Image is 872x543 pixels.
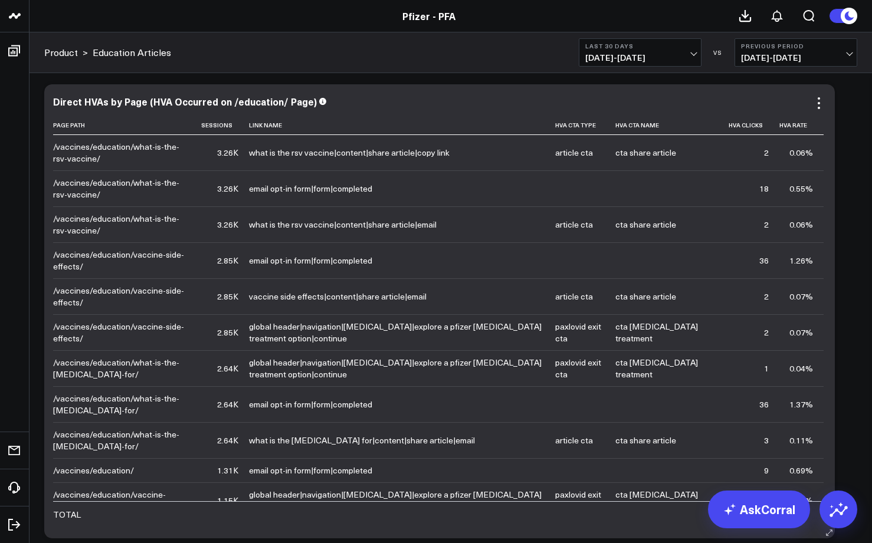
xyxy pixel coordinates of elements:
span: [DATE] - [DATE] [741,53,851,62]
div: cta share article [615,147,676,159]
div: 9 [764,465,769,476]
a: Education Articles [93,46,171,59]
div: 36 [759,255,769,266]
th: Hva Cta Type [555,116,615,135]
div: cta [MEDICAL_DATA] treatment [615,489,718,512]
div: 1.37% [789,399,813,410]
th: Link Name [249,116,555,135]
div: 0.07% [789,291,813,302]
b: Last 30 Days [585,42,695,50]
div: TOTAL [53,509,81,521]
div: 3.26K [217,147,238,159]
div: 2.64K [217,435,238,446]
div: cta [MEDICAL_DATA] treatment [615,321,718,344]
div: 2 [764,147,769,159]
div: 1 [764,363,769,374]
div: /vaccines/education/ [53,465,134,476]
th: Sessions [201,116,249,135]
div: email opt-in form|form|completed [249,399,372,410]
button: Last 30 Days[DATE]-[DATE] [579,38,701,67]
div: /vaccines/education/vaccine-side-effects/ [53,285,191,308]
div: 3 [764,435,769,446]
div: /vaccines/education/what-is-the-[MEDICAL_DATA]-for/ [53,357,191,380]
div: 2.64K [217,363,238,374]
div: 0.06% [789,147,813,159]
div: 0.55% [789,183,813,195]
div: 0.04% [789,363,813,374]
div: 0.06% [789,219,813,231]
div: what is the rsv vaccine|content|share article|copy link [249,147,450,159]
span: [DATE] - [DATE] [585,53,695,62]
div: 2 [764,219,769,231]
a: Pfizer - PFA [402,9,455,22]
th: Hva Cta Name [615,116,729,135]
th: Hva Rate [779,116,824,135]
div: 1.15K [217,495,238,506]
div: email opt-in form|form|completed [249,255,372,266]
button: Previous Period[DATE]-[DATE] [735,38,857,67]
div: /vaccines/education/vaccine-schedule-for-adults/ [53,489,191,512]
div: email opt-in form|form|completed [249,183,372,195]
div: 1.31K [217,465,238,476]
div: 36 [759,399,769,410]
div: article cta [555,435,593,446]
div: cta [MEDICAL_DATA] treatment [615,357,718,380]
div: article cta [555,219,593,231]
div: 1.26% [789,255,813,266]
div: /vaccines/education/what-is-the-rsv-vaccine/ [53,213,191,236]
div: 3.26K [217,219,238,231]
div: /vaccines/education/vaccine-side-effects/ [53,249,191,272]
div: cta share article [615,435,676,446]
div: paxlovid exit cta [555,489,605,512]
div: global header|navigation|[MEDICAL_DATA]|explore a pfizer [MEDICAL_DATA] treatment option|continue [249,357,545,380]
div: > [44,46,88,59]
div: /vaccines/education/what-is-the-[MEDICAL_DATA]-for/ [53,393,191,416]
div: 3.26K [217,183,238,195]
div: /vaccines/education/what-is-the-rsv-vaccine/ [53,141,191,164]
div: what is the [MEDICAL_DATA] for|content|share article|email [249,435,475,446]
div: Direct HVAs by Page (HVA Occurred on /education/ Page) [53,95,317,108]
div: what is the rsv vaccine|content|share article|email [249,219,437,231]
div: /vaccines/education/what-is-the-[MEDICAL_DATA]-for/ [53,429,191,452]
div: 0.69% [789,465,813,476]
th: Page Path [53,116,201,135]
div: 18 [759,183,769,195]
div: 2.64K [217,399,238,410]
div: 0.07% [789,327,813,338]
div: /vaccines/education/vaccine-side-effects/ [53,321,191,344]
div: cta share article [615,291,676,302]
div: cta share article [615,219,676,231]
b: Previous Period [741,42,851,50]
div: email opt-in form|form|completed [249,465,372,476]
div: article cta [555,291,593,302]
div: VS [707,49,729,56]
div: /vaccines/education/what-is-the-rsv-vaccine/ [53,177,191,200]
div: 2 [764,327,769,338]
th: Hva Clicks [729,116,779,135]
div: 2 [764,291,769,302]
div: paxlovid exit cta [555,357,605,380]
div: paxlovid exit cta [555,321,605,344]
a: AskCorral [708,491,810,528]
div: global header|navigation|[MEDICAL_DATA]|explore a pfizer [MEDICAL_DATA] treatment option|continue [249,321,545,344]
div: 2.85K [217,291,238,302]
a: Product [44,46,78,59]
div: 0.11% [789,435,813,446]
div: 2.85K [217,327,238,338]
div: article cta [555,147,593,159]
div: 2.85K [217,255,238,266]
div: vaccine side effects|content|share article|email [249,291,427,302]
div: global header|navigation|[MEDICAL_DATA]|explore a pfizer [MEDICAL_DATA] treatment option|continue [249,489,545,512]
